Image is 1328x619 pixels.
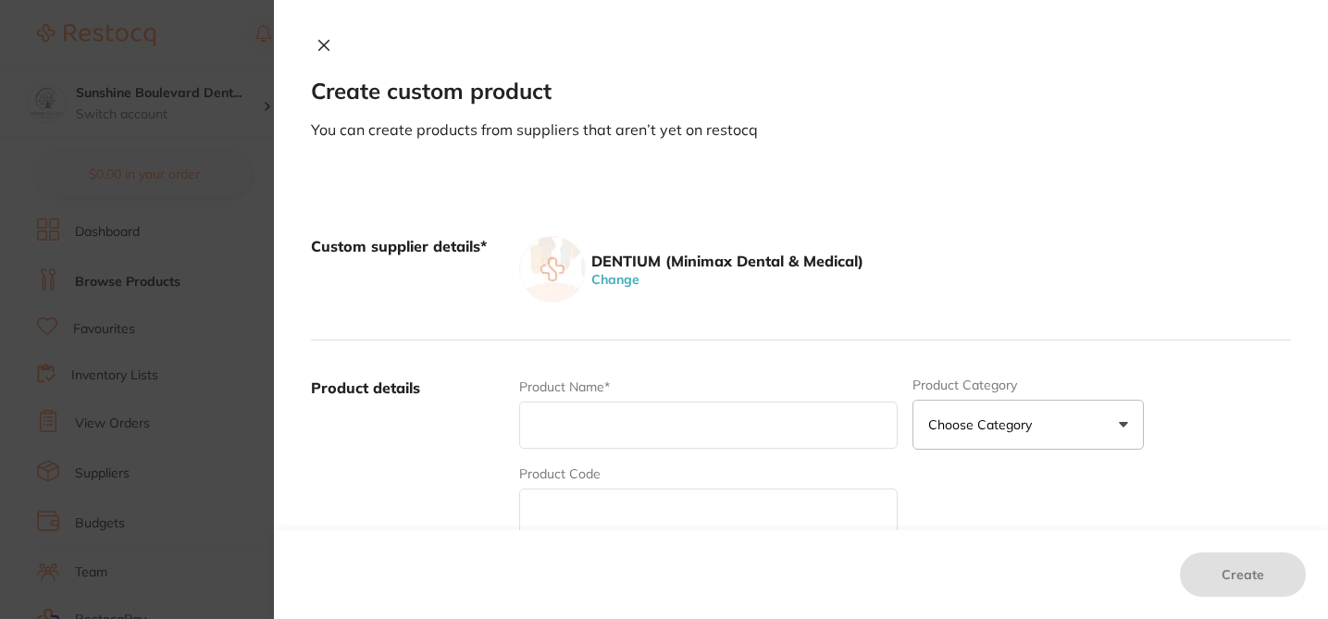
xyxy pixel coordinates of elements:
[519,236,586,303] img: supplier image
[311,79,1291,105] h2: Create custom product
[586,251,863,271] aside: DENTIUM (Minimax Dental & Medical)
[519,379,610,394] label: Product Name*
[519,466,601,481] label: Product Code
[311,236,504,303] label: Custom supplier details*
[912,400,1144,450] button: Choose Category
[928,415,1039,434] p: Choose Category
[1180,552,1306,597] button: Create
[311,119,1291,140] p: You can create products from suppliers that aren’t yet on restocq
[912,378,1144,392] label: Product Category
[586,271,645,288] button: Change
